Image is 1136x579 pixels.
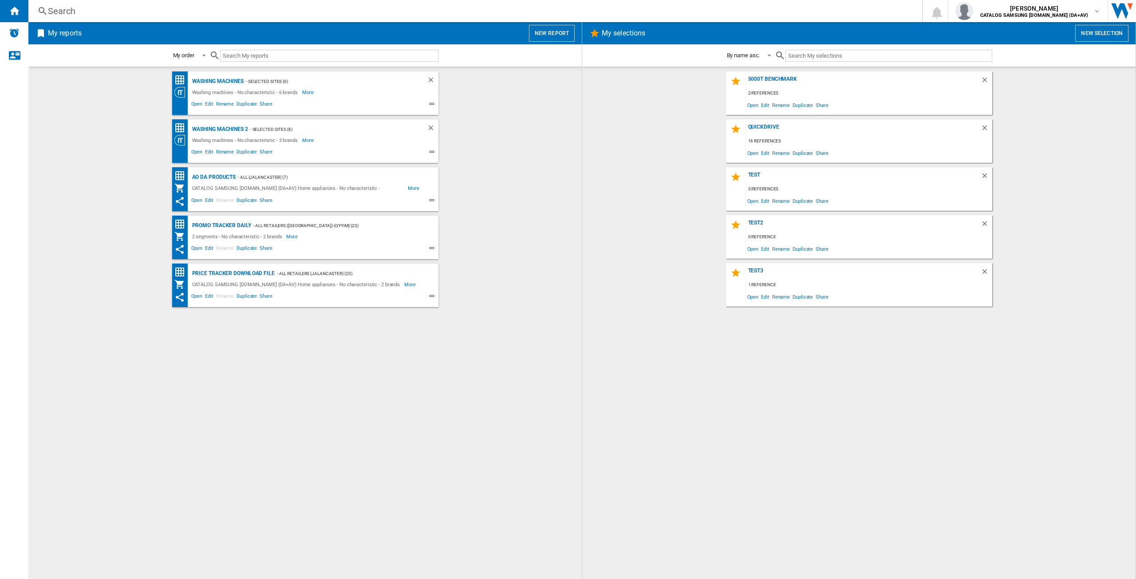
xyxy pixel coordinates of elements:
[174,279,190,290] div: My Assortment
[746,88,992,99] div: 2 references
[408,183,421,194] span: More
[427,124,438,135] div: Delete
[190,231,287,242] div: 2 segments - No characteristic - 2 brands
[215,148,235,158] span: Rename
[771,195,791,207] span: Rename
[190,124,248,135] div: Washing machines 2
[174,267,190,278] div: Price Matrix
[9,28,20,38] img: alerts-logo.svg
[190,100,204,110] span: Open
[785,50,992,62] input: Search My selections
[190,279,405,290] div: CATALOG SAMSUNG [DOMAIN_NAME] (DA+AV):Home appliances - No characteristic - 2 brands
[190,244,204,255] span: Open
[48,5,899,17] div: Search
[746,220,981,232] div: test2
[204,148,215,158] span: Edit
[302,135,315,146] span: More
[190,76,244,87] div: Washing machines
[190,268,275,279] div: Price Tracker Download File
[286,231,299,242] span: More
[791,195,814,207] span: Duplicate
[771,147,791,159] span: Rename
[760,243,771,255] span: Edit
[760,99,771,111] span: Edit
[204,244,215,255] span: Edit
[814,147,830,159] span: Share
[746,291,760,303] span: Open
[46,25,83,42] h2: My reports
[258,148,274,158] span: Share
[190,183,408,194] div: CATALOG SAMSUNG [DOMAIN_NAME] (DA+AV):Home appliances - No characteristic - SAMSUNG
[746,172,981,184] div: Test
[814,243,830,255] span: Share
[173,52,194,59] div: My order
[204,100,215,110] span: Edit
[258,100,274,110] span: Share
[235,100,258,110] span: Duplicate
[204,196,215,207] span: Edit
[746,76,981,88] div: 5000T Benchmark
[258,244,274,255] span: Share
[981,172,992,184] div: Delete
[174,196,185,207] ng-md-icon: This report has been shared with you
[529,25,575,42] button: New report
[174,122,190,134] div: Price Ranking
[258,196,274,207] span: Share
[302,87,315,98] span: More
[190,148,204,158] span: Open
[814,195,830,207] span: Share
[791,99,814,111] span: Duplicate
[600,25,647,42] h2: My selections
[980,12,1088,18] b: CATALOG SAMSUNG [DOMAIN_NAME] (DA+AV)
[791,147,814,159] span: Duplicate
[760,147,771,159] span: Edit
[814,291,830,303] span: Share
[980,4,1088,13] span: [PERSON_NAME]
[215,292,235,303] span: Rename
[760,195,771,207] span: Edit
[791,291,814,303] span: Duplicate
[215,100,235,110] span: Rename
[235,148,258,158] span: Duplicate
[251,220,421,231] div: - All Retailers ([GEOGRAPHIC_DATA]) (oyyim) (23)
[746,147,760,159] span: Open
[404,279,417,290] span: More
[427,76,438,87] div: Delete
[955,2,973,20] img: profile.jpg
[746,243,760,255] span: Open
[746,268,981,280] div: Test3
[746,280,992,291] div: 1 reference
[981,268,992,280] div: Delete
[215,196,235,207] span: Rename
[174,87,190,98] div: Category View
[174,75,190,86] div: Price Matrix
[981,220,992,232] div: Delete
[190,87,302,98] div: Washing machines - No characteristic - 6 brands
[746,99,760,111] span: Open
[220,50,438,62] input: Search My reports
[746,184,992,195] div: 3 references
[236,172,420,183] div: - ALL (jalancaster) (7)
[174,183,190,194] div: My Assortment
[235,244,258,255] span: Duplicate
[258,292,274,303] span: Share
[981,76,992,88] div: Delete
[190,172,236,183] div: AO DA Products
[746,124,981,136] div: QuickDrive
[215,244,235,255] span: Rename
[771,291,791,303] span: Rename
[981,124,992,136] div: Delete
[771,99,791,111] span: Rename
[190,292,204,303] span: Open
[174,244,185,255] ng-md-icon: This report has been shared with you
[174,231,190,242] div: My Assortment
[174,170,190,181] div: Price Matrix
[1075,25,1128,42] button: New selection
[814,99,830,111] span: Share
[760,291,771,303] span: Edit
[771,243,791,255] span: Rename
[204,292,215,303] span: Edit
[244,76,409,87] div: - Selected Sites (6)
[190,220,251,231] div: Promo Tracker Daily
[746,136,992,147] div: 16 references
